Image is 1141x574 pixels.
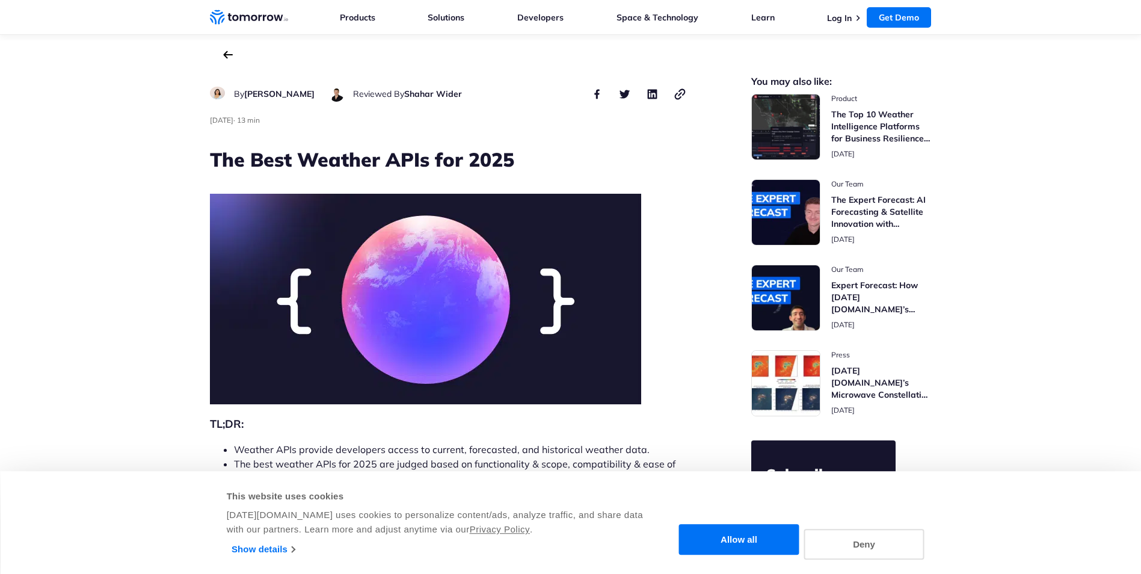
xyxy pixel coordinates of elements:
[804,529,924,560] button: Deny
[234,442,687,457] li: Weather APIs provide developers access to current, forecasted, and historical weather data.
[751,94,932,160] a: Read The Top 10 Weather Intelligence Platforms for Business Resilience in 2025
[831,108,932,144] h3: The Top 10 Weather Intelligence Platforms for Business Resilience in [DATE]
[232,540,295,558] a: Show details
[353,87,462,101] div: author name
[831,279,932,315] h3: Expert Forecast: How [DATE][DOMAIN_NAME]’s Microwave Sounders Are Revolutionizing Hurricane Monit...
[831,179,932,189] span: post catecory
[353,88,404,99] span: Reviewed By
[470,524,530,534] a: Privacy Policy
[210,416,687,433] h2: TL;DR:
[234,457,687,486] li: The best weather APIs for 2025 are judged based on functionality & scope, compatibility & ease of...
[831,265,932,274] span: post catecory
[751,179,932,245] a: Read The Expert Forecast: AI Forecasting & Satellite Innovation with Randy Chase
[679,525,799,555] button: Allow all
[867,7,931,28] a: Get Demo
[223,51,233,59] a: back to the main blog page
[751,350,932,416] a: Read Tomorrow.io’s Microwave Constellation Ready To Help This Hurricane Season
[227,489,645,504] div: This website uses cookies
[618,87,632,101] button: share this post on twitter
[210,116,233,125] span: publish date
[831,350,932,360] span: post catecory
[831,235,855,244] span: publish date
[831,94,932,103] span: post catecory
[751,12,775,23] a: Learn
[227,508,645,537] div: [DATE][DOMAIN_NAME] uses cookies to personalize content/ads, analyze traffic, and share data with...
[234,87,315,101] div: author name
[517,12,564,23] a: Developers
[751,265,932,331] a: Read Expert Forecast: How Tomorrow.io’s Microwave Sounders Are Revolutionizing Hurricane Monitoring
[329,87,344,102] img: Shahar Wider
[673,87,687,101] button: copy link to clipboard
[645,87,660,101] button: share this post on linkedin
[831,320,855,329] span: publish date
[751,77,932,86] h2: You may also like:
[210,8,288,26] a: Home link
[210,87,225,99] img: Ruth Favela
[831,149,855,158] span: publish date
[831,406,855,415] span: publish date
[237,116,260,125] span: Estimated reading time
[827,13,852,23] a: Log In
[210,146,687,173] h1: The Best Weather APIs for 2025
[766,464,881,542] h2: Subscribe for Weather Intelligence Insights
[617,12,698,23] a: Space & Technology
[233,116,235,125] span: ·
[590,87,604,101] button: share this post on facebook
[234,88,244,99] span: By
[831,194,932,230] h3: The Expert Forecast: AI Forecasting & Satellite Innovation with [PERSON_NAME]
[831,365,932,401] h3: [DATE][DOMAIN_NAME]’s Microwave Constellation Ready To Help This Hurricane Season
[428,12,464,23] a: Solutions
[340,12,375,23] a: Products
